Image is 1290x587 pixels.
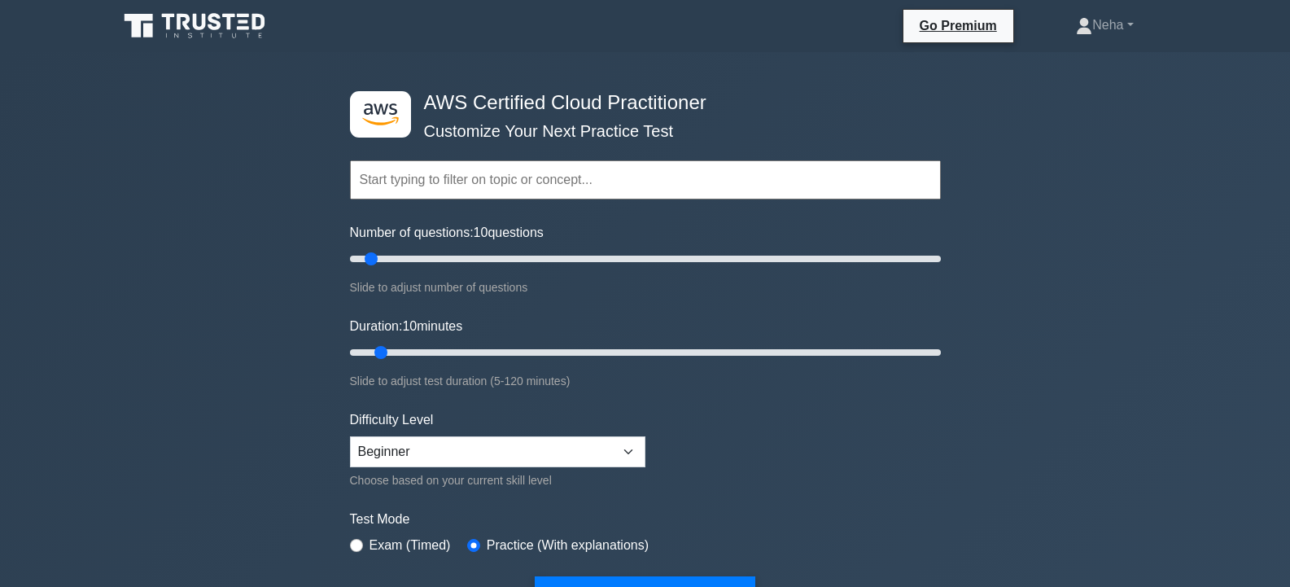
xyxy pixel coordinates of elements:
[350,410,434,430] label: Difficulty Level
[910,15,1007,36] a: Go Premium
[350,371,941,391] div: Slide to adjust test duration (5-120 minutes)
[487,536,649,555] label: Practice (With explanations)
[474,226,488,239] span: 10
[350,223,544,243] label: Number of questions: questions
[402,319,417,333] span: 10
[350,471,645,490] div: Choose based on your current skill level
[350,278,941,297] div: Slide to adjust number of questions
[350,317,463,336] label: Duration: minutes
[350,160,941,199] input: Start typing to filter on topic or concept...
[418,91,861,115] h4: AWS Certified Cloud Practitioner
[1037,9,1172,42] a: Neha
[350,510,941,529] label: Test Mode
[370,536,451,555] label: Exam (Timed)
